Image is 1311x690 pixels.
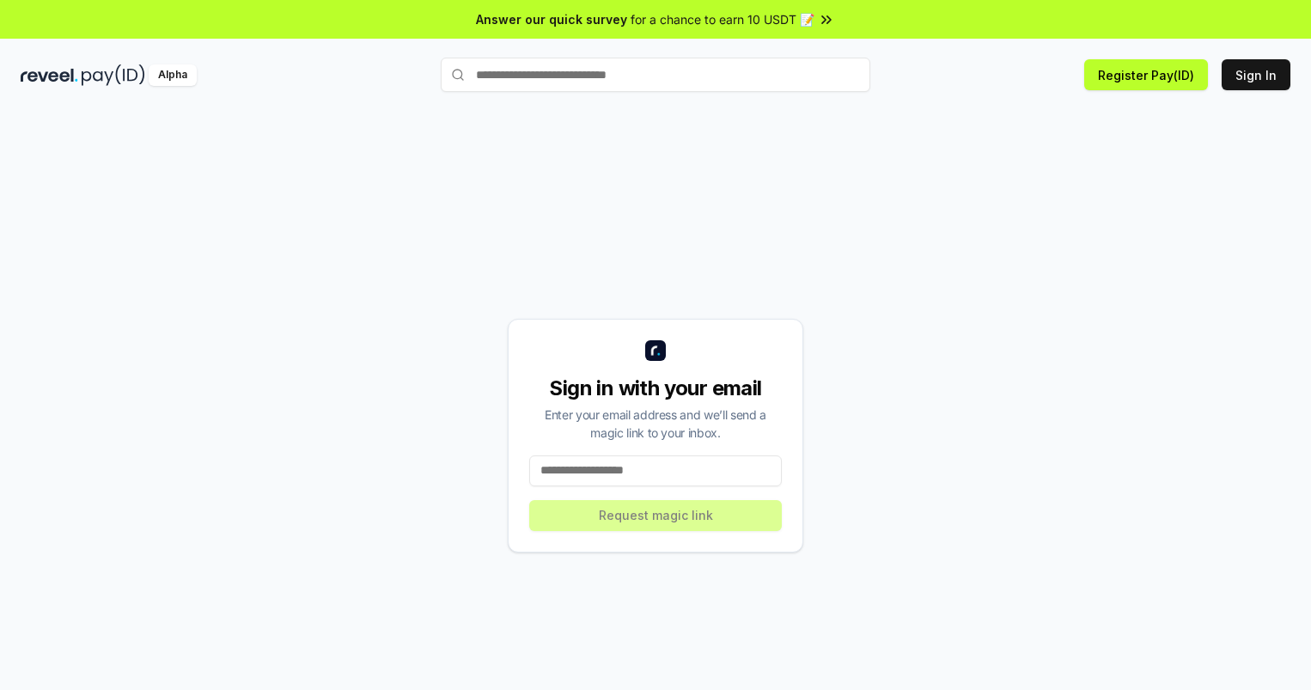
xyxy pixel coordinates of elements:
div: Enter your email address and we’ll send a magic link to your inbox. [529,406,782,442]
button: Sign In [1222,59,1290,90]
div: Alpha [149,64,197,86]
button: Register Pay(ID) [1084,59,1208,90]
img: reveel_dark [21,64,78,86]
span: Answer our quick survey [476,10,627,28]
span: for a chance to earn 10 USDT 📝 [631,10,814,28]
img: pay_id [82,64,145,86]
img: logo_small [645,340,666,361]
div: Sign in with your email [529,375,782,402]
